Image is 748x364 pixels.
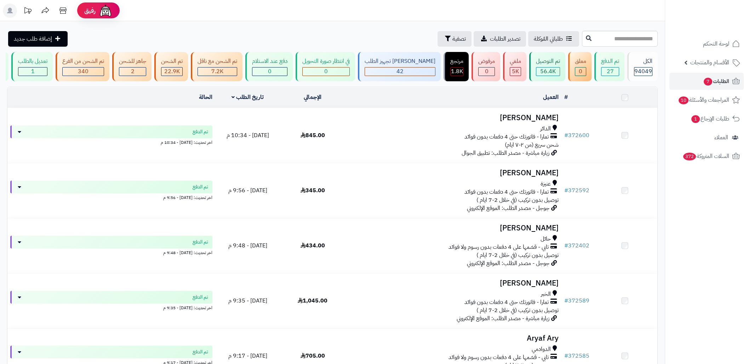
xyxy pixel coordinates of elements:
[541,180,551,188] span: عنيزة
[8,31,68,47] a: إضافة طلب جديد
[193,348,208,356] span: تم الدفع
[54,52,111,81] a: تم الشحن من الفرع 340
[564,352,589,360] a: #372585
[63,67,104,76] div: 340
[356,52,442,81] a: [PERSON_NAME] تجهيز الطلب 42
[476,306,559,315] span: توصيل بدون تركيب (في خلال 2-7 ايام )
[457,314,549,323] span: زيارة مباشرة - مصدر الطلب: الموقع الإلكتروني
[301,186,325,195] span: 345.00
[567,52,593,81] a: معلق 0
[442,52,470,81] a: مرتجع 1.8K
[540,67,556,76] span: 56.4K
[541,235,551,243] span: حائل
[669,129,744,146] a: العملاء
[78,67,88,76] span: 340
[505,141,559,149] span: شحن سريع (من ٢-٧ ايام)
[464,188,549,196] span: تمارا - فاتورتك حتى 4 دفعات بدون فوائد
[10,138,212,146] div: اخر تحديث: [DATE] - 10:34 م
[348,334,559,342] h3: Aryaf Ary
[294,52,356,81] a: في انتظار صورة التحويل 0
[683,153,696,160] span: 372
[479,67,495,76] div: 0
[348,224,559,232] h3: [PERSON_NAME]
[301,241,325,250] span: 434.00
[119,57,146,65] div: جاهز للشحن
[634,67,652,76] span: 94049
[19,4,36,19] a: تحديثات المنصة
[232,93,264,101] a: تاريخ الطلب
[575,67,586,76] div: 0
[534,35,563,43] span: طلباتي المُوكلة
[669,35,744,52] a: لوحة التحكم
[467,259,549,268] span: جوجل - مصدر الطلب: الموقع الإلكتروني
[669,148,744,165] a: السلات المتروكة372
[303,67,349,76] div: 0
[510,57,521,65] div: ملغي
[564,131,568,140] span: #
[14,35,52,43] span: إضافة طلب جديد
[365,57,435,65] div: [PERSON_NAME] تجهيز الطلب
[304,93,321,101] a: الإجمالي
[452,35,466,43] span: تصفية
[532,345,551,353] span: الدوادمي
[449,353,549,362] span: تابي - قسّمها على 4 دفعات بدون رسوم ولا فوائد
[691,114,729,124] span: طلبات الإرجاع
[564,297,589,305] a: #372589
[700,18,741,33] img: logo-2.png
[476,196,559,204] span: توصيل بدون تركيب (في خلال 2-7 ايام )
[528,31,579,47] a: طلباتي المُوكلة
[536,57,560,65] div: تم التوصيل
[131,67,135,76] span: 2
[164,67,180,76] span: 22.9K
[365,67,435,76] div: 42
[485,67,489,76] span: 0
[478,57,495,65] div: مرفوض
[607,67,614,76] span: 27
[10,248,212,256] div: اخر تحديث: [DATE] - 9:48 م
[564,186,589,195] a: #372592
[227,131,269,140] span: [DATE] - 10:34 م
[464,133,549,141] span: تمارا - فاتورتك حتى 4 دفعات بدون فوائد
[703,39,729,49] span: لوحة التحكم
[199,93,212,101] a: الحالة
[211,67,223,76] span: 7.2K
[474,31,526,47] a: تصدير الطلبات
[18,57,47,65] div: تعديل بالطلب
[690,58,729,67] span: الأقسام والمنتجات
[543,93,559,101] a: العميل
[626,52,659,81] a: الكل94049
[302,57,350,65] div: في انتظار صورة التحويل
[451,67,463,76] span: 1.8K
[490,35,520,43] span: تصدير الطلبات
[564,297,568,305] span: #
[703,76,729,86] span: الطلبات
[198,57,237,65] div: تم الشحن مع ناقل
[510,67,521,76] div: 4954
[564,241,568,250] span: #
[464,298,549,306] span: تمارا - فاتورتك حتى 4 دفعات بدون فوائد
[564,241,589,250] a: #372402
[161,67,182,76] div: 22898
[10,193,212,201] div: اخر تحديث: [DATE] - 9:56 م
[528,52,567,81] a: تم التوصيل 56.4K
[161,57,183,65] div: تم الشحن
[252,67,287,76] div: 0
[324,67,328,76] span: 0
[679,96,689,104] span: 10
[228,186,267,195] span: [DATE] - 9:56 م
[451,67,463,76] div: 1804
[540,125,551,133] span: الدائر
[669,110,744,127] a: طلبات الإرجاع1
[193,128,208,135] span: تم الدفع
[669,73,744,90] a: الطلبات7
[476,251,559,259] span: توصيل بدون تركيب (في خلال 2-7 ايام )
[228,352,267,360] span: [DATE] - 9:17 م
[512,67,519,76] span: 5K
[396,67,404,76] span: 42
[153,52,189,81] a: تم الشحن 22.9K
[462,149,549,157] span: زيارة مباشرة - مصدر الطلب: تطبيق الجوال
[193,183,208,190] span: تم الدفع
[31,67,35,76] span: 1
[10,52,54,81] a: تعديل بالطلب 1
[438,31,472,47] button: تصفية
